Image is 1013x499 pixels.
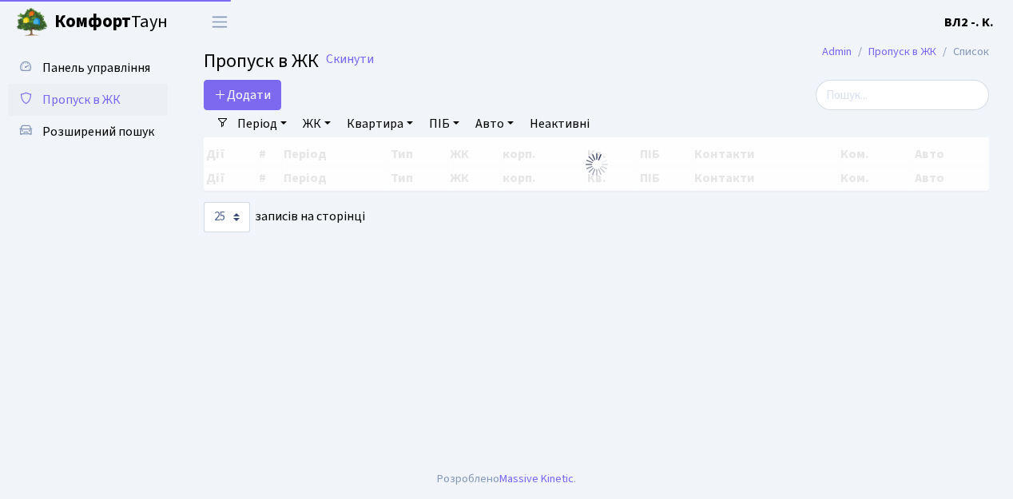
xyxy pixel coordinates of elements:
label: записів на сторінці [204,202,365,232]
span: Пропуск в ЖК [204,47,319,75]
input: Пошук... [816,80,989,110]
img: Обробка... [584,152,610,177]
a: Admin [822,43,852,60]
a: ВЛ2 -. К. [944,13,994,32]
span: Таун [54,9,168,36]
li: Список [936,43,989,61]
b: ВЛ2 -. К. [944,14,994,31]
span: Панель управління [42,59,150,77]
img: logo.png [16,6,48,38]
div: Розроблено . [437,470,576,488]
a: Розширений пошук [8,116,168,148]
a: Скинути [326,52,374,67]
nav: breadcrumb [798,35,1013,69]
a: ЖК [296,110,337,137]
a: Панель управління [8,52,168,84]
span: Пропуск в ЖК [42,91,121,109]
a: Massive Kinetic [499,470,574,487]
a: Неактивні [523,110,596,137]
a: Період [231,110,293,137]
b: Комфорт [54,9,131,34]
a: ПІБ [423,110,466,137]
select: записів на сторінці [204,202,250,232]
span: Додати [214,86,271,104]
a: Пропуск в ЖК [868,43,936,60]
span: Розширений пошук [42,123,154,141]
a: Пропуск в ЖК [8,84,168,116]
a: Авто [469,110,520,137]
a: Додати [204,80,281,110]
a: Квартира [340,110,419,137]
button: Переключити навігацію [200,9,240,35]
